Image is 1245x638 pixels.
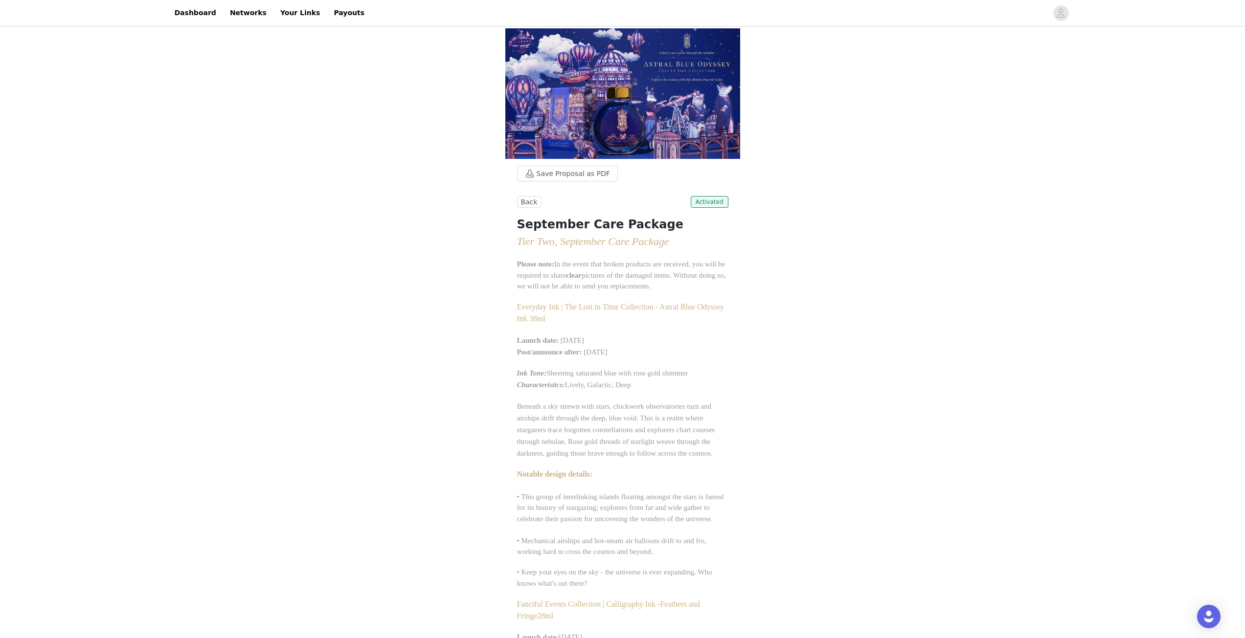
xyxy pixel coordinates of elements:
[517,369,547,377] strong: Ink Tone:
[274,2,326,24] a: Your Links
[517,600,700,620] span: Fanciful Events Collection | Calligraphy Ink - 28ml
[517,470,593,478] span: Notable design details:
[1056,5,1065,21] div: avatar
[517,493,724,523] span: • This group of interlinking islands floating amongst the stars is famed for its history of starg...
[691,196,728,208] span: Activated
[517,166,618,181] button: Save Proposal as PDF
[517,303,724,323] span: Everyday Ink | The Lost in Time Collection - Astral Blue Odyssey Ink 38ml
[1197,605,1221,628] div: Open Intercom Messenger
[517,402,715,457] span: Beneath a sky strewn with stars, clockwork observatories turn and airships drift through the deep...
[517,348,582,356] strong: Post/announce after:
[517,196,542,208] button: Back
[517,537,706,556] span: • Mechanical airships and hot-steam air balloons drift to and fro, working hard to cross the cosm...
[561,336,584,344] span: [DATE]
[566,271,582,279] strong: clear
[505,28,740,159] img: campaign image
[517,600,700,620] span: Feathers and Fringe
[517,260,554,268] strong: Please note:
[517,568,712,587] span: • Keep your eyes on the sky - the universe is ever expanding. Who knows what's out there?
[517,216,728,233] h1: September Care Package
[517,235,669,247] em: Tier Two, September Care Package
[224,2,272,24] a: Networks
[517,381,565,389] strong: Characteristics:
[584,348,607,356] span: [DATE]
[517,369,688,389] span: Sheening saturated blue with rose gold shimmer Lively, Galactic, Deep
[169,2,222,24] a: Dashboard
[517,336,559,344] strong: Launch date:
[328,2,370,24] a: Payouts
[517,260,726,290] span: In the event that broken products are received, you will be required to share pictures of the dam...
